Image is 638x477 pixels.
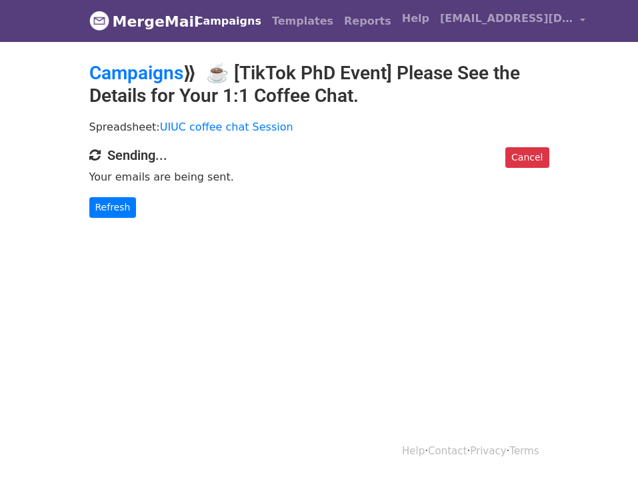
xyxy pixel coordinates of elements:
[505,147,549,168] a: Cancel
[89,147,549,163] h4: Sending...
[470,445,506,457] a: Privacy
[89,11,109,31] img: MergeMail logo
[89,197,137,218] a: Refresh
[509,445,539,457] a: Terms
[428,445,467,457] a: Contact
[89,62,183,84] a: Campaigns
[89,62,549,107] h2: ⟫ ☕️ [TikTok PhD Event] Please See the Details for Your 1:1 Coffee Chat.
[402,445,425,457] a: Help
[89,7,179,35] a: MergeMail
[89,120,549,134] p: Spreadsheet:
[440,11,573,27] span: [EMAIL_ADDRESS][DOMAIN_NAME]
[397,5,435,32] a: Help
[435,5,591,37] a: [EMAIL_ADDRESS][DOMAIN_NAME]
[160,121,293,133] a: UIUC coffee chat Session
[339,8,397,35] a: Reports
[267,8,339,35] a: Templates
[190,8,267,35] a: Campaigns
[89,170,549,184] p: Your emails are being sent.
